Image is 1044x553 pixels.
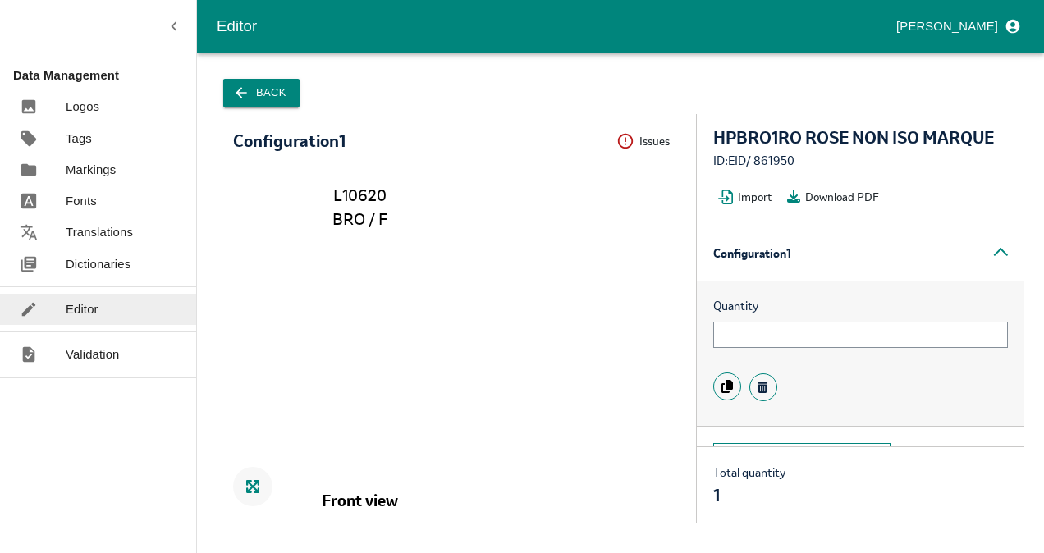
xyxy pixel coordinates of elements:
[782,185,889,209] button: Download PDF
[616,129,680,154] button: Issues
[713,129,1008,147] div: HPBRO1RO ROSE NON ISO MARQUE
[713,297,1008,315] span: Quantity
[332,208,387,229] tspan: BRO / F
[233,132,346,150] div: Configuration 1
[66,98,99,116] p: Logos
[66,300,98,318] p: Editor
[66,161,116,179] p: Markings
[713,152,1008,170] div: ID: EID / 861950
[713,185,782,209] button: Import
[333,185,387,206] tspan: L10620
[13,66,196,85] p: Data Management
[322,490,398,511] tspan: Front view
[66,192,97,210] p: Fonts
[66,130,92,148] p: Tags
[66,223,133,241] p: Translations
[223,79,300,107] button: Back
[697,226,1024,281] div: Configuration 1
[713,464,785,506] div: Total quantity
[66,255,130,273] p: Dictionaries
[713,487,785,505] div: 1
[217,14,890,39] div: Editor
[713,443,891,469] button: Add new configuration
[66,345,120,363] p: Validation
[896,17,998,35] p: [PERSON_NAME]
[890,12,1024,40] button: profile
